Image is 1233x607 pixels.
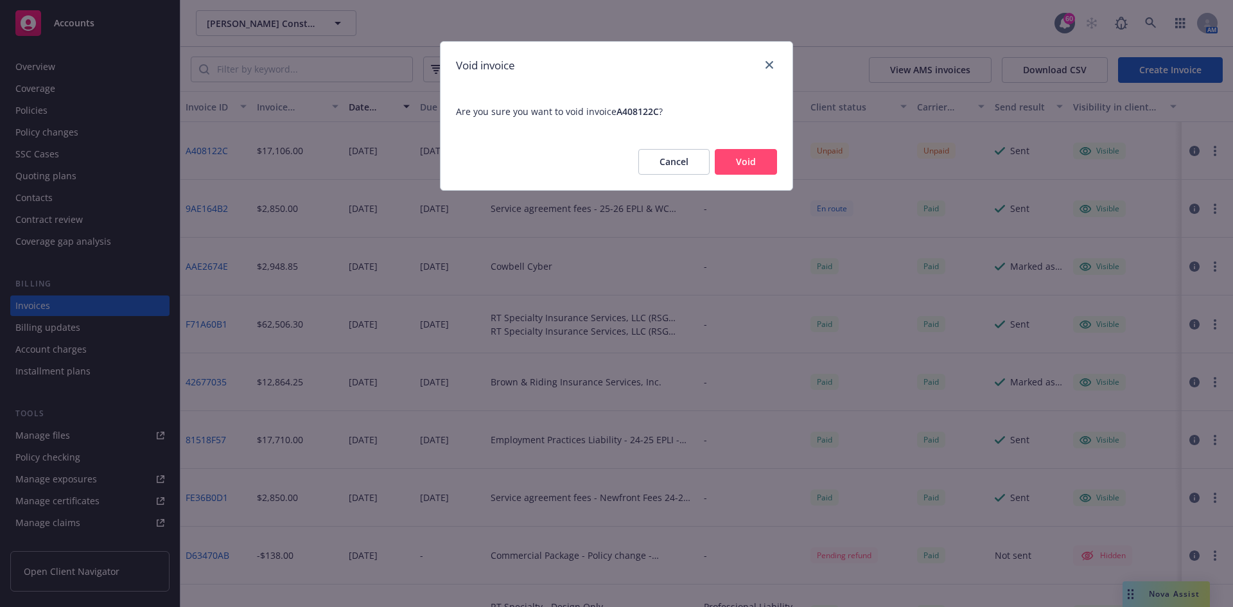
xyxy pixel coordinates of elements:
[715,149,777,175] button: Void
[441,89,792,134] span: Are you sure you want to void invoice ?
[762,57,777,73] a: close
[616,105,659,118] span: A408122C
[638,149,710,175] button: Cancel
[456,57,515,74] h1: Void invoice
